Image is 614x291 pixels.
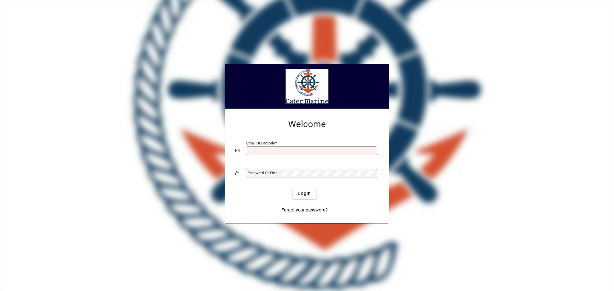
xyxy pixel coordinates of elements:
[293,188,316,199] button: Login
[298,190,311,197] span: Login
[235,119,379,130] h2: Welcome
[279,204,330,216] a: Forgot your password?
[246,141,275,145] mat-label: Email or Barcode
[281,207,328,213] span: Forgot your password?
[248,171,275,175] mat-label: Password or Pin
